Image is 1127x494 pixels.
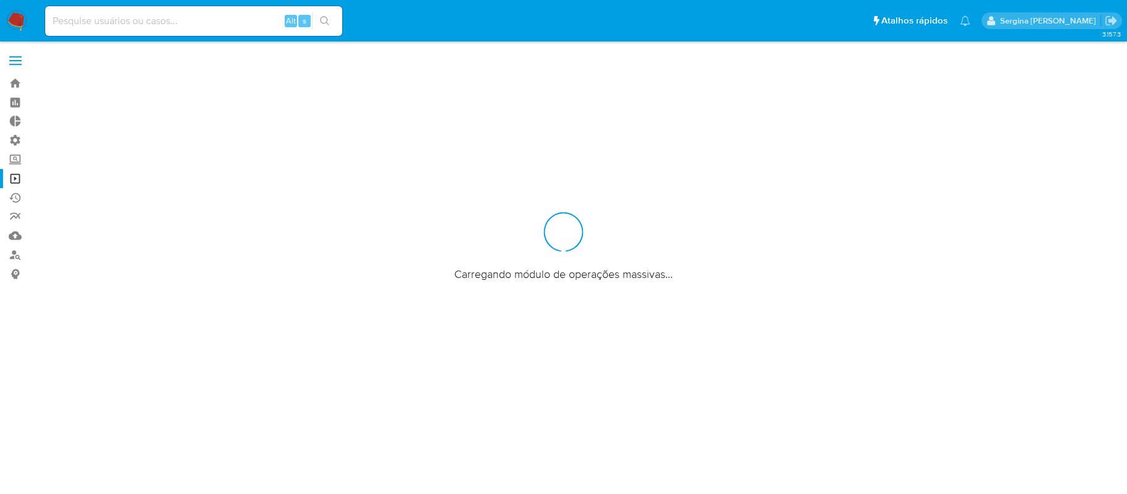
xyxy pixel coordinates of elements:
[881,14,948,27] span: Atalhos rápidos
[303,15,306,27] span: s
[312,12,337,30] button: search-icon
[1105,14,1118,27] a: Sair
[45,13,342,29] input: Pesquise usuários ou casos...
[454,267,673,282] span: Carregando módulo de operações massivas...
[286,15,296,27] span: Alt
[960,15,970,26] a: Notificações
[1000,15,1100,27] p: sergina.neta@mercadolivre.com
